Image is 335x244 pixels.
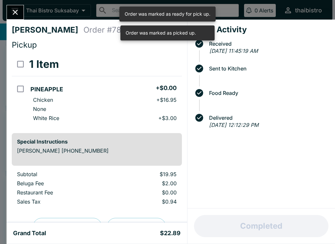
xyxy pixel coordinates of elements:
span: Pickup [12,40,37,50]
h5: $22.89 [160,229,181,237]
h5: + $0.00 [156,84,177,92]
p: $2.00 [114,180,177,187]
span: Delivered [206,115,330,121]
button: Close [7,5,24,19]
span: Food Ready [206,90,330,96]
p: Restaurant Fee [17,189,103,196]
p: $0.00 [114,189,177,196]
p: Chicken [33,97,53,103]
button: Preview Receipt [33,218,102,235]
p: White Rice [33,115,59,121]
span: Sent to Kitchen [206,66,330,71]
h5: Grand Total [13,229,46,237]
button: Print Receipt [107,218,166,235]
div: Order was marked as picked up. [126,27,196,38]
p: $19.95 [114,171,177,177]
table: orders table [12,171,182,207]
p: Beluga Fee [17,180,103,187]
p: Subtotal [17,171,103,177]
em: [DATE] 12:12:29 PM [209,122,258,128]
p: + $16.95 [156,97,177,103]
p: + $3.00 [158,115,177,121]
h3: 1 Item [29,58,59,71]
span: Received [206,41,330,47]
h5: PINEAPPLE [30,85,63,93]
em: [DATE] 11:45:19 AM [209,48,258,54]
table: orders table [12,53,182,128]
p: Sales Tax [17,198,103,205]
p: $0.94 [114,198,177,205]
p: None [33,106,46,112]
h4: Order # 783198 [83,25,139,35]
p: [PERSON_NAME] [PHONE_NUMBER] [17,147,177,154]
div: Order was marked as ready for pick up. [125,8,210,20]
h4: [PERSON_NAME] [12,25,83,35]
h6: Special Instructions [17,138,177,145]
h4: Order Activity [193,25,330,35]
